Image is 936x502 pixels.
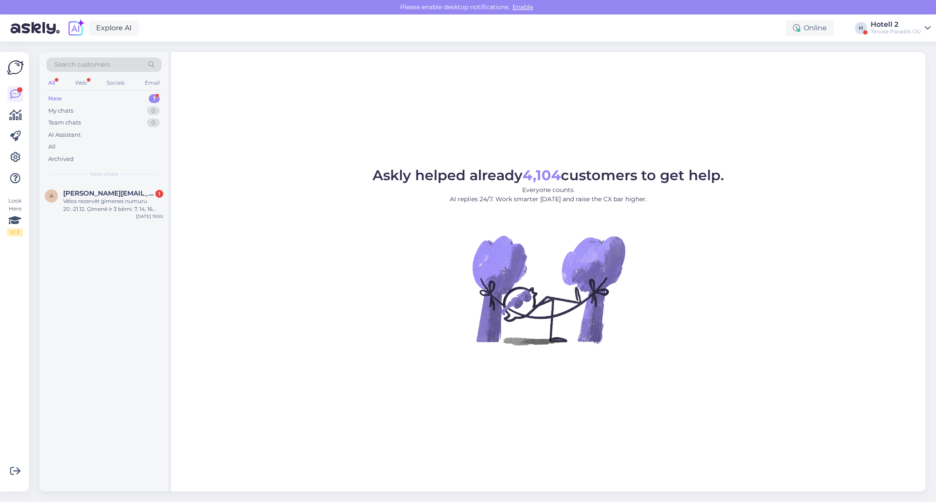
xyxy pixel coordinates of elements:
div: Team chats [48,118,81,127]
div: 0 [147,107,160,115]
div: Vēlos rezervēt ģimenes numuru 20.-21.12. Ģimenē ir 3 bērni. 7, 14, 16 gadus veci. Kāda summa ir j... [63,197,163,213]
div: Socials [105,77,126,89]
div: 1 [149,94,160,103]
span: Askly helped already customers to get help. [373,167,724,184]
span: aleksandra.mika@inbox.lv [63,189,154,197]
span: New chats [90,170,118,178]
div: AI Assistant [48,131,81,139]
span: Search customers [54,60,110,69]
span: a [50,192,54,199]
div: Tervise Paradiis OÜ [871,28,921,35]
img: explore-ai [67,19,85,37]
p: Everyone counts. AI replies 24/7. Work smarter [DATE] and raise the CX bar higher. [373,185,724,204]
div: New [48,94,62,103]
div: Web [73,77,89,89]
div: 0 [147,118,160,127]
div: Online [786,20,834,36]
a: Explore AI [89,21,139,36]
div: H [855,22,867,34]
b: 4,104 [523,167,561,184]
div: Email [143,77,161,89]
img: Askly Logo [7,59,24,76]
img: No Chat active [470,211,628,369]
div: My chats [48,107,73,115]
div: All [48,142,56,151]
div: 0 / 3 [7,228,23,236]
div: [DATE] 19:50 [136,213,163,220]
div: Look Here [7,197,23,236]
div: Archived [48,155,74,164]
a: Hotell 2Tervise Paradiis OÜ [871,21,931,35]
span: Enable [510,3,536,11]
div: Hotell 2 [871,21,921,28]
div: 1 [155,190,163,198]
div: All [47,77,57,89]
